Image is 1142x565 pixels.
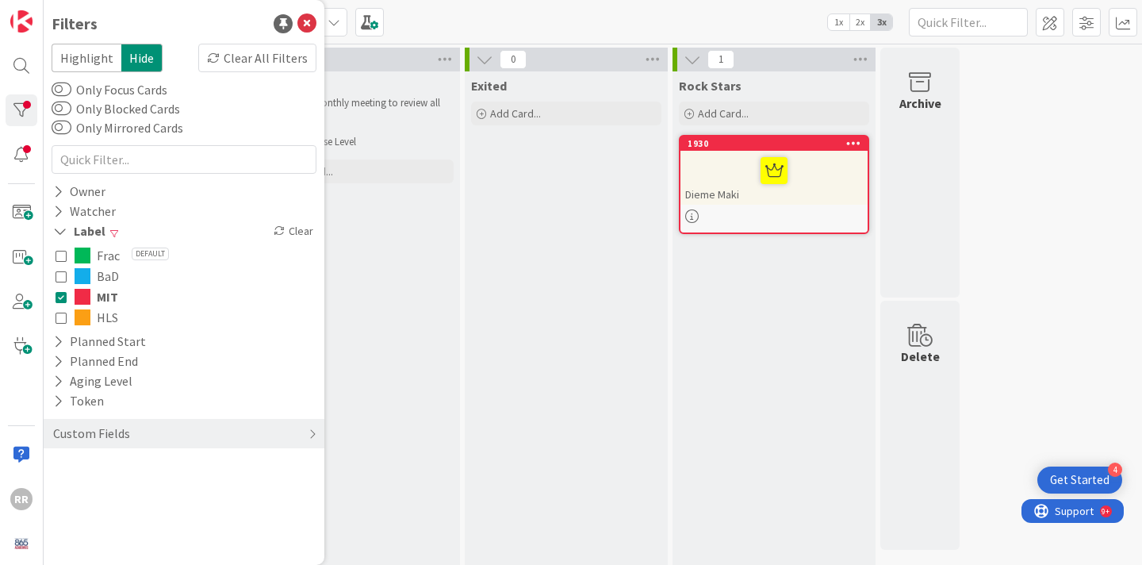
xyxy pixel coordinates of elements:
[97,245,120,266] span: Frac
[52,221,107,241] div: Label
[52,202,117,221] div: Watcher
[52,80,167,99] label: Only Focus Cards
[282,136,451,148] li: Increase Level
[10,532,33,555] img: avatar
[10,488,33,510] div: RR
[52,120,71,136] button: Only Mirrored Cards
[680,151,868,205] div: Dieme Maki
[490,106,541,121] span: Add Card...
[828,14,849,30] span: 1x
[471,78,507,94] span: Exited
[97,307,118,328] span: HLS
[56,286,312,307] button: MIT
[121,44,163,72] span: Hide
[52,44,121,72] span: Highlight
[871,14,892,30] span: 3x
[1037,467,1122,494] div: Open Get Started checklist, remaining modules: 4
[52,12,98,36] div: Filters
[707,50,734,69] span: 1
[909,8,1028,37] input: Quick Filter...
[56,266,312,286] button: BaD
[33,2,72,21] span: Support
[52,332,148,352] div: Planned Start
[52,118,183,137] label: Only Mirrored Cards
[688,138,868,149] div: 1930
[698,106,749,121] span: Add Card...
[198,44,316,72] div: Clear All Filters
[10,10,33,33] img: Visit kanbanzone.com
[52,424,132,444] div: Custom Fields
[1050,472,1109,488] div: Get Started
[680,136,868,205] div: 1930Dieme Maki
[52,391,105,411] div: Token
[680,136,868,151] div: 1930
[56,245,312,266] button: FracDefault
[52,101,71,117] button: Only Blocked Cards
[52,182,107,202] div: Owner
[132,248,169,260] span: Default
[56,307,312,328] button: HLS
[679,78,742,94] span: Rock Stars
[97,266,119,286] span: BaD
[52,371,134,391] div: Aging Level
[52,145,316,174] input: Quick Filter...
[52,82,71,98] button: Only Focus Cards
[80,6,88,19] div: 9+
[282,123,451,136] li: Exit
[849,14,871,30] span: 2x
[899,94,941,113] div: Archive
[52,99,180,118] label: Only Blocked Cards
[679,135,869,234] a: 1930Dieme Maki
[52,352,140,371] div: Planned End
[500,50,527,69] span: 0
[97,286,118,307] span: MIT
[270,221,316,241] div: Clear
[266,97,450,123] p: Met at our monthly meeting to review all interventions
[901,347,940,366] div: Delete
[1108,463,1122,477] div: 4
